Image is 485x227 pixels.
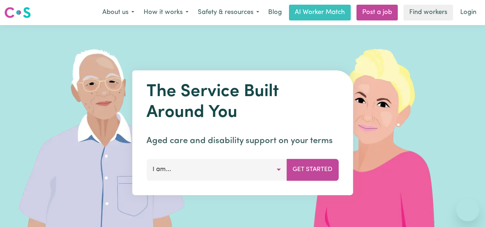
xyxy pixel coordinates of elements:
[146,82,339,123] h1: The Service Built Around You
[456,5,481,20] a: Login
[356,5,398,20] a: Post a job
[289,5,351,20] a: AI Worker Match
[4,6,31,19] img: Careseekers logo
[193,5,264,20] button: Safety & resources
[264,5,286,20] a: Blog
[456,198,479,221] iframe: Button to launch messaging window
[139,5,193,20] button: How it works
[146,159,287,180] button: I am...
[286,159,339,180] button: Get Started
[146,134,339,147] p: Aged care and disability support on your terms
[98,5,139,20] button: About us
[404,5,453,20] a: Find workers
[4,4,31,21] a: Careseekers logo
